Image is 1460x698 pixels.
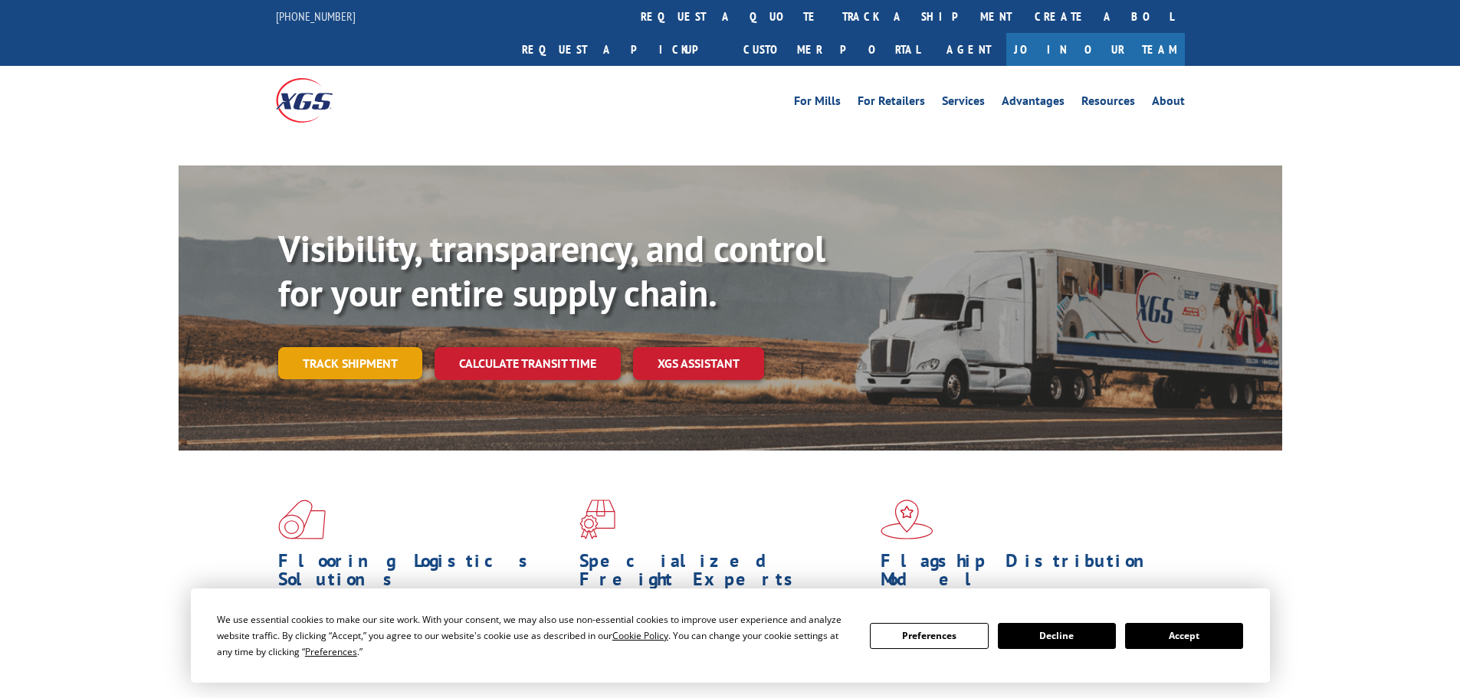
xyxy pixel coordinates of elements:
[510,33,732,66] a: Request a pickup
[1081,95,1135,112] a: Resources
[881,500,933,539] img: xgs-icon-flagship-distribution-model-red
[858,95,925,112] a: For Retailers
[217,611,851,660] div: We use essential cookies to make our site work. With your consent, we may also use non-essential ...
[191,588,1270,683] div: Cookie Consent Prompt
[1125,623,1243,649] button: Accept
[278,552,568,596] h1: Flooring Logistics Solutions
[931,33,1006,66] a: Agent
[732,33,931,66] a: Customer Portal
[1002,95,1065,112] a: Advantages
[278,224,825,316] b: Visibility, transparency, and control for your entire supply chain.
[278,347,422,379] a: Track shipment
[794,95,841,112] a: For Mills
[633,347,764,380] a: XGS ASSISTANT
[870,623,988,649] button: Preferences
[579,552,869,596] h1: Specialized Freight Experts
[1152,95,1185,112] a: About
[998,623,1116,649] button: Decline
[278,500,326,539] img: xgs-icon-total-supply-chain-intelligence-red
[1006,33,1185,66] a: Join Our Team
[276,8,356,24] a: [PHONE_NUMBER]
[881,552,1170,596] h1: Flagship Distribution Model
[579,500,615,539] img: xgs-icon-focused-on-flooring-red
[435,347,621,380] a: Calculate transit time
[612,629,668,642] span: Cookie Policy
[942,95,985,112] a: Services
[305,645,357,658] span: Preferences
